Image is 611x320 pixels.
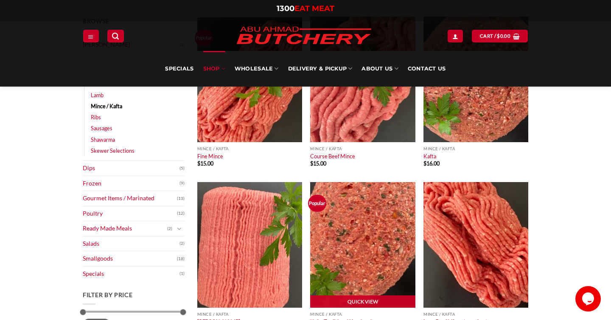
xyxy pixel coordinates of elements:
span: 1300 [277,4,294,13]
span: EAT MEAT [294,4,334,13]
p: Mince / Kafta [197,312,302,317]
img: Abu Ahmad Butchery [230,21,378,51]
span: (5) [179,162,185,175]
span: (2) [179,237,185,250]
a: Ready Made Meals [83,221,167,236]
a: About Us [362,51,398,87]
img: Kibbeh Mince [197,182,302,308]
span: $ [310,160,313,167]
a: Sausages [91,123,112,134]
a: Shawarma [91,134,115,145]
span: Filter by price [83,291,133,298]
a: SHOP [203,51,225,87]
a: Poultry [83,206,177,221]
a: Mince / Kafta [91,101,122,112]
a: Menu [83,30,98,42]
button: Toggle [174,224,185,233]
p: Mince / Kafta [197,146,302,151]
p: Mince / Kafta [423,312,528,317]
span: (12) [177,207,185,220]
a: Lamb [91,90,104,101]
span: (13) [177,192,185,205]
img: Lean Beef Mince [423,182,528,308]
a: Skewer Selections [91,145,135,156]
a: Quick View [310,295,415,308]
a: Delivery & Pickup [288,51,353,87]
span: $ [497,32,500,40]
span: $ [197,160,200,167]
p: Mince / Kafta [310,146,415,151]
a: Ribs [91,112,101,123]
a: View cart [472,30,528,42]
a: Dips [83,161,179,176]
span: Cart / [480,32,510,40]
a: Smallgoods [83,251,177,266]
bdi: 0.00 [497,33,510,39]
a: Contact Us [408,51,446,87]
a: Kafta [423,153,436,160]
bdi: 16.00 [423,160,440,167]
p: Mince / Kafta [423,146,528,151]
a: Search [107,30,123,42]
a: Course Beef Mince [310,153,355,160]
span: (18) [177,253,185,265]
a: Frozen [83,176,179,191]
a: Specials [165,51,193,87]
a: 1300EAT MEAT [277,4,334,13]
span: (9) [179,177,185,190]
a: Gourmet Items / Marinated [83,191,177,206]
p: Mince / Kafta [310,312,415,317]
bdi: 15.00 [197,160,213,167]
iframe: chat widget [575,286,603,312]
img: Kafta Traditional Handmade [310,182,415,308]
span: (1) [179,267,185,280]
a: Login [448,30,463,42]
a: Specials [83,267,179,281]
a: Wholesale [235,51,279,87]
span: (2) [167,222,172,235]
bdi: 15.00 [310,160,326,167]
a: Fine Mince [197,153,223,160]
a: Salads [83,236,179,251]
span: $ [423,160,426,167]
